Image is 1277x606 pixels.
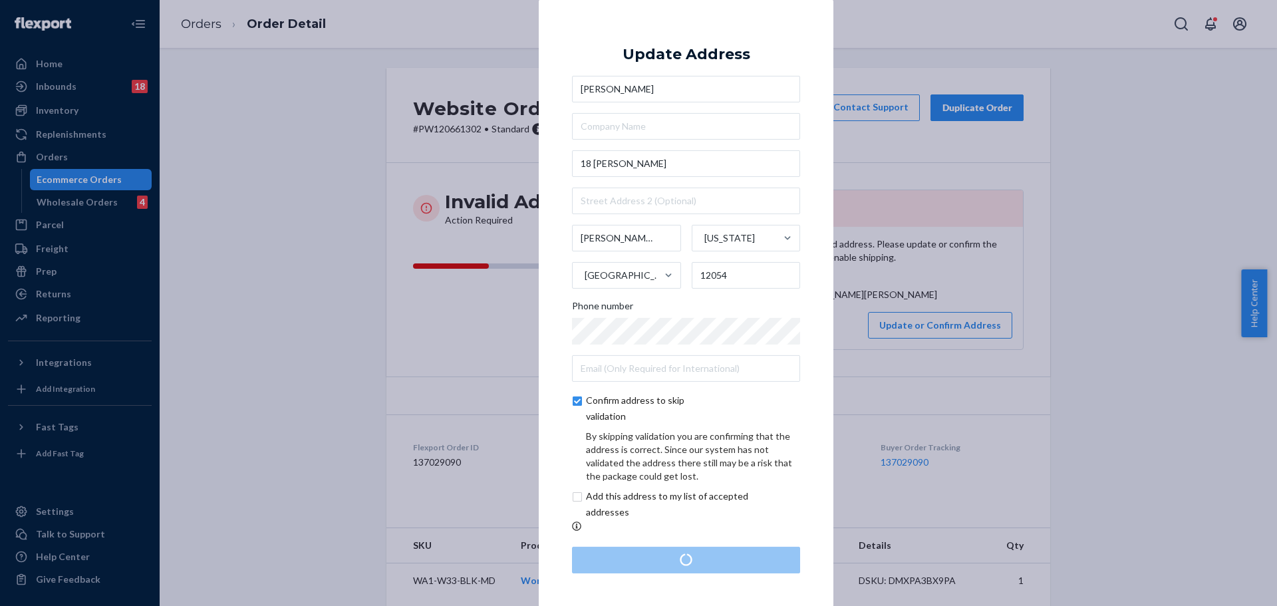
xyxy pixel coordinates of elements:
input: City [572,225,681,251]
input: Street Address 2 (Optional) [572,188,800,214]
input: [US_STATE] [703,225,704,251]
input: Company Name [572,113,800,140]
input: ZIP Code [692,262,801,289]
div: Update Address [623,46,750,62]
div: By skipping validation you are confirming that the address is correct. Since our system has not v... [586,430,800,483]
input: Street Address [572,150,800,177]
input: Email (Only Required for International) [572,355,800,382]
div: [GEOGRAPHIC_DATA] [585,269,663,282]
span: Phone number [572,299,633,318]
input: [GEOGRAPHIC_DATA] [583,262,585,289]
input: First & Last Name [572,76,800,102]
div: [US_STATE] [704,231,755,245]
